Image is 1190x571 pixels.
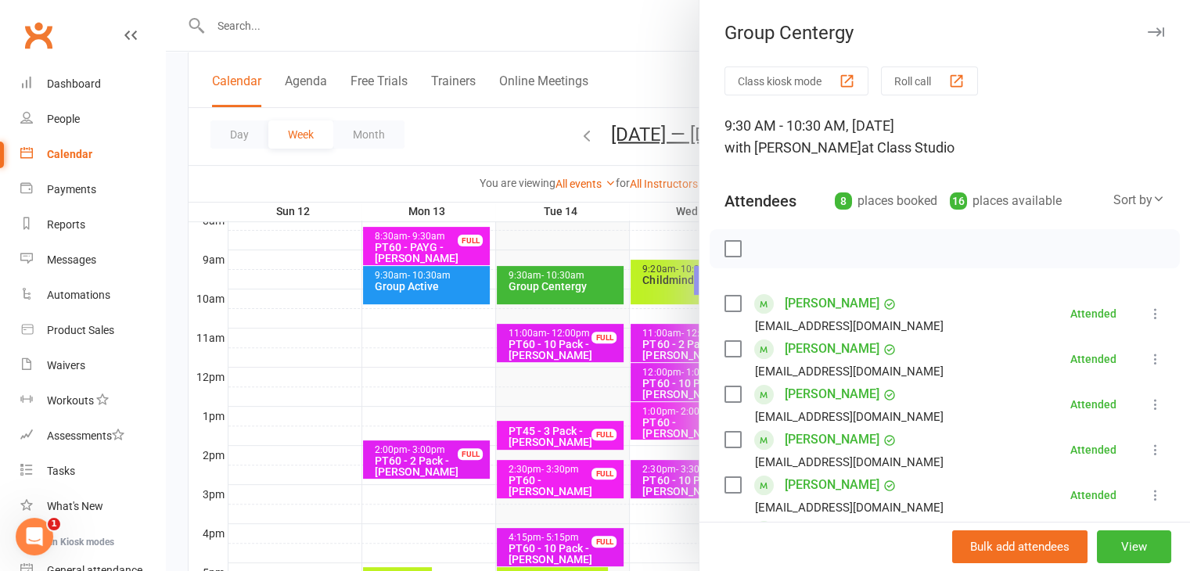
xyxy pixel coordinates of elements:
div: Workouts [47,394,94,407]
div: Assessments [47,429,124,442]
a: Automations [20,278,165,313]
div: Sort by [1113,190,1165,210]
div: places available [950,190,1062,212]
div: Tasks [47,465,75,477]
span: 1 [48,518,60,530]
a: [PERSON_NAME] [785,336,879,361]
iframe: Intercom live chat [16,518,53,555]
div: Attended [1070,444,1116,455]
div: [EMAIL_ADDRESS][DOMAIN_NAME] [755,407,944,427]
div: Attendees [724,190,796,212]
div: 9:30 AM - 10:30 AM, [DATE] [724,115,1165,159]
div: Reports [47,218,85,231]
button: Class kiosk mode [724,66,868,95]
div: What's New [47,500,103,512]
div: Calendar [47,148,92,160]
div: places booked [835,190,937,212]
a: [PERSON_NAME] [785,518,879,543]
button: View [1097,530,1171,563]
a: What's New [20,489,165,524]
div: People [47,113,80,125]
div: [EMAIL_ADDRESS][DOMAIN_NAME] [755,361,944,382]
a: People [20,102,165,137]
div: 8 [835,192,852,210]
a: Payments [20,172,165,207]
div: Attended [1070,308,1116,319]
a: Clubworx [19,16,58,55]
div: Attended [1070,399,1116,410]
a: Messages [20,242,165,278]
div: [EMAIL_ADDRESS][DOMAIN_NAME] [755,497,944,518]
span: at Class Studio [861,139,955,156]
div: [EMAIL_ADDRESS][DOMAIN_NAME] [755,452,944,472]
a: Calendar [20,137,165,172]
div: Dashboard [47,77,101,90]
a: Waivers [20,348,165,383]
div: Automations [47,289,110,301]
div: Waivers [47,359,85,372]
a: Workouts [20,383,165,418]
button: Roll call [881,66,978,95]
span: with [PERSON_NAME] [724,139,861,156]
a: Assessments [20,418,165,454]
a: Dashboard [20,66,165,102]
a: Reports [20,207,165,242]
div: [EMAIL_ADDRESS][DOMAIN_NAME] [755,316,944,336]
div: Attended [1070,354,1116,365]
div: Messages [47,253,96,266]
a: [PERSON_NAME] [785,472,879,497]
div: Payments [47,183,96,196]
a: Product Sales [20,313,165,348]
a: Tasks [20,454,165,489]
div: 16 [950,192,967,210]
a: [PERSON_NAME] [785,382,879,407]
div: Attended [1070,490,1116,501]
div: Group Centergy [699,22,1190,44]
a: [PERSON_NAME] [785,427,879,452]
a: [PERSON_NAME] [785,291,879,316]
div: Product Sales [47,324,114,336]
button: Bulk add attendees [952,530,1088,563]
